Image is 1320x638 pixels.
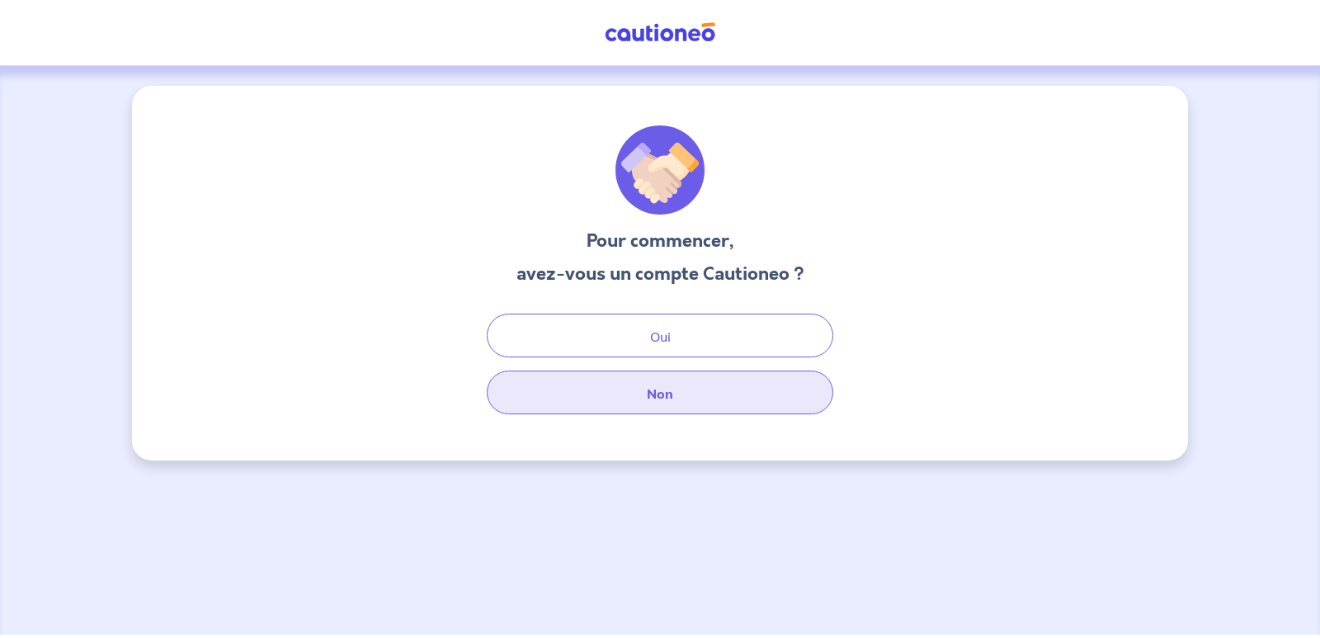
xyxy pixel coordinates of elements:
[650,328,671,345] font: Oui
[598,22,722,43] img: Cautioneo
[615,125,705,215] img: illu_welcome.svg
[516,261,804,286] font: avez-vous un compte Cautioneo ?
[487,314,833,357] button: Oui
[487,371,833,414] button: Non
[647,385,673,402] font: Non
[587,228,733,253] font: Pour commencer,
